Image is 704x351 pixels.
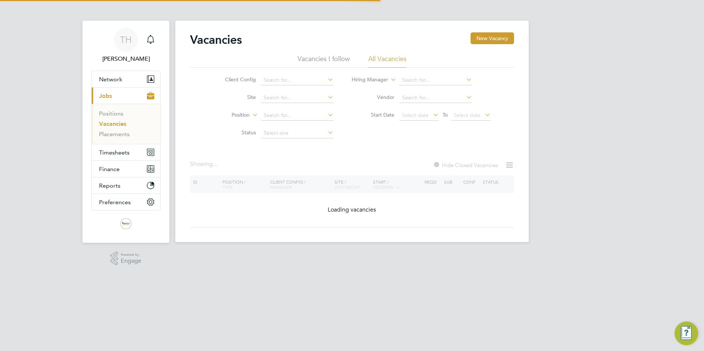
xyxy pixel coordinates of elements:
[675,322,698,345] button: Engage Resource Center
[110,252,142,266] a: Powered byEngage
[261,110,334,121] input: Search for...
[368,54,406,68] li: All Vacancies
[214,129,256,136] label: Status
[99,166,120,173] span: Finance
[261,128,334,138] input: Select one
[99,76,122,83] span: Network
[214,76,256,83] label: Client Config
[91,54,161,63] span: Tommy Hunt
[298,54,350,68] li: Vacancies I follow
[352,94,394,100] label: Vendor
[92,194,160,210] button: Preferences
[352,111,394,118] label: Start Date
[99,182,120,189] span: Reports
[471,32,514,44] button: New Vacancy
[190,160,219,168] div: Showing
[399,75,472,85] input: Search for...
[92,88,160,104] button: Jobs
[92,144,160,160] button: Timesheets
[120,35,132,45] span: TH
[99,120,126,127] a: Vacancies
[99,199,131,206] span: Preferences
[190,32,242,47] h2: Vacancies
[399,93,472,103] input: Search for...
[120,218,132,230] img: trevettgroup-logo-retina.png
[91,28,161,63] a: TH[PERSON_NAME]
[213,160,217,168] span: ...
[91,218,161,230] a: Go to home page
[402,112,429,118] span: Select date
[454,112,481,118] span: Select date
[99,131,130,138] a: Placements
[214,94,256,100] label: Site
[440,110,450,120] span: To
[207,111,250,119] label: Position
[92,177,160,194] button: Reports
[346,76,388,84] label: Hiring Manager
[82,21,169,243] nav: Main navigation
[99,92,112,99] span: Jobs
[261,93,334,103] input: Search for...
[121,252,141,258] span: Powered by
[433,162,498,169] label: Hide Closed Vacancies
[99,149,130,156] span: Timesheets
[121,258,141,264] span: Engage
[92,104,160,144] div: Jobs
[92,161,160,177] button: Finance
[261,75,334,85] input: Search for...
[92,71,160,87] button: Network
[99,110,123,117] a: Positions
